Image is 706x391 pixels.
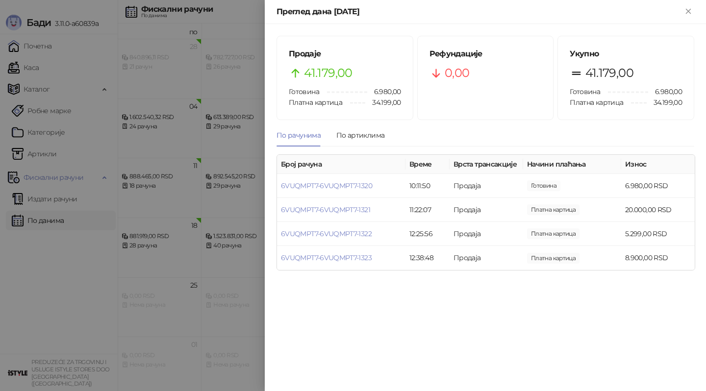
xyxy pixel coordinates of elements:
[289,48,401,60] h5: Продаје
[304,64,352,82] span: 41.179,00
[450,174,523,198] td: Продаја
[570,48,682,60] h5: Укупно
[450,198,523,222] td: Продаја
[445,64,469,82] span: 0,00
[621,155,695,174] th: Износ
[621,198,695,222] td: 20.000,00 RSD
[621,246,695,270] td: 8.900,00 RSD
[450,246,523,270] td: Продаја
[429,48,542,60] h5: Рефундације
[281,229,372,238] a: 6VUQMPT7-6VUQMPT7-1322
[281,253,372,262] a: 6VUQMPT7-6VUQMPT7-1323
[277,155,405,174] th: Број рачуна
[682,6,694,18] button: Close
[570,98,623,107] span: Платна картица
[405,174,450,198] td: 10:11:50
[527,228,580,239] span: 5.299,00
[281,205,370,214] a: 6VUQMPT7-6VUQMPT7-1321
[523,155,621,174] th: Начини плаћања
[450,155,523,174] th: Врста трансакције
[648,86,682,97] span: 6.980,00
[527,253,580,264] span: 8.900,00
[450,222,523,246] td: Продаја
[527,180,560,191] span: 6.980,00
[405,246,450,270] td: 12:38:48
[336,130,384,141] div: По артиклима
[405,155,450,174] th: Време
[527,204,580,215] span: 20.000,00
[281,181,372,190] a: 6VUQMPT7-6VUQMPT7-1320
[367,86,401,97] span: 6.980,00
[289,87,319,96] span: Готовина
[405,198,450,222] td: 11:22:07
[277,130,321,141] div: По рачунима
[570,87,600,96] span: Готовина
[621,222,695,246] td: 5.299,00 RSD
[647,97,682,108] span: 34.199,00
[365,97,401,108] span: 34.199,00
[621,174,695,198] td: 6.980,00 RSD
[405,222,450,246] td: 12:25:56
[277,6,682,18] div: Преглед дана [DATE]
[289,98,342,107] span: Платна картица
[585,64,633,82] span: 41.179,00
